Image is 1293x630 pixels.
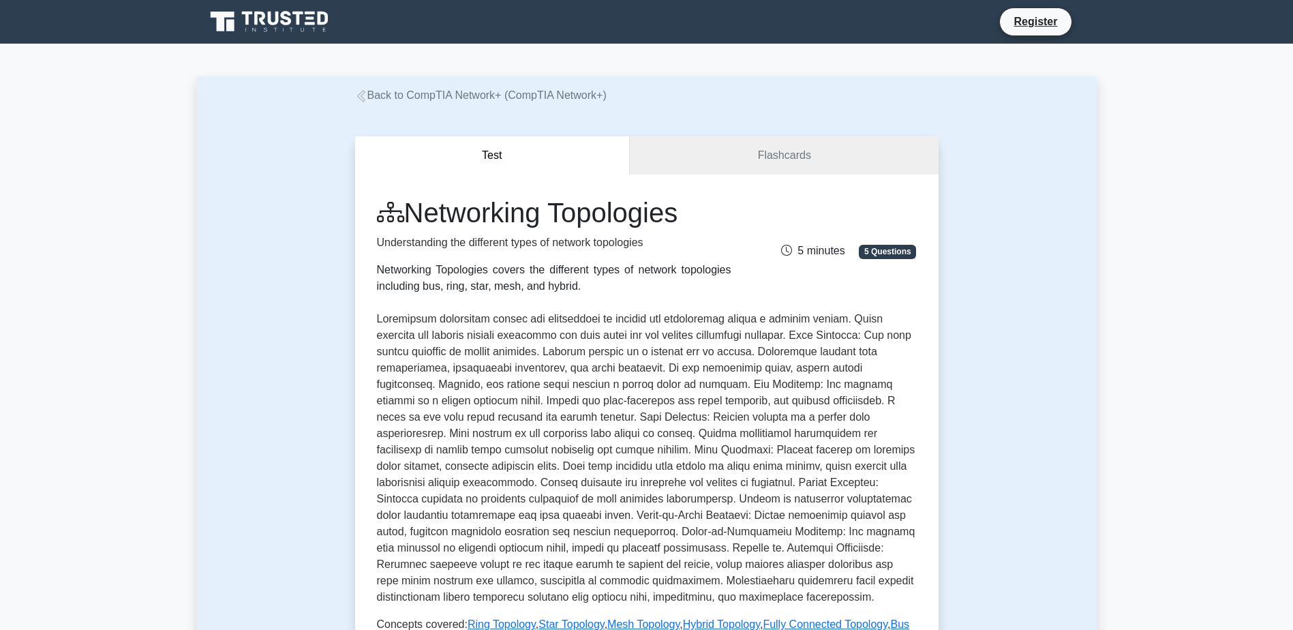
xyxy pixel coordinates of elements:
[1005,13,1065,30] a: Register
[377,196,731,229] h1: Networking Topologies
[355,89,607,101] a: Back to CompTIA Network+ (CompTIA Network+)
[468,618,536,630] a: Ring Topology
[607,618,680,630] a: Mesh Topology
[355,136,630,175] button: Test
[377,311,917,605] p: Loremipsum dolorsitam consec adi elitseddoei te incidid utl etdoloremag aliqua e adminim veniam. ...
[377,262,731,295] div: Networking Topologies covers the different types of network topologies including bus, ring, star,...
[859,245,916,258] span: 5 Questions
[538,618,604,630] a: Star Topology
[377,235,731,251] p: Understanding the different types of network topologies
[683,618,760,630] a: Hybrid Topology
[781,245,845,256] span: 5 minutes
[763,618,887,630] a: Fully Connected Topology
[630,136,938,175] a: Flashcards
